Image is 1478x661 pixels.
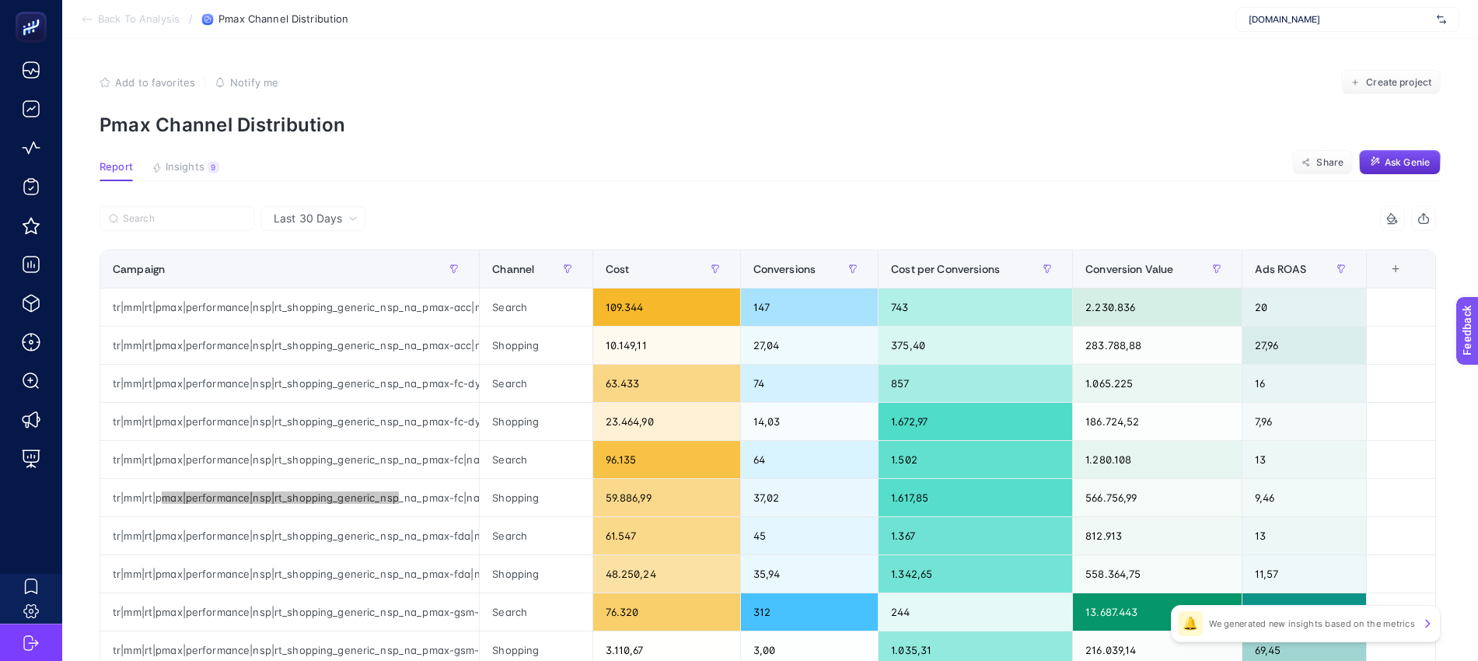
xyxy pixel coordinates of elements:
[480,517,592,554] div: Search
[1085,263,1173,275] span: Conversion Value
[1073,441,1242,478] div: 1.280.108
[879,441,1072,478] div: 1.502
[1242,441,1366,478] div: 13
[593,327,740,364] div: 10.149,11
[1073,555,1242,593] div: 558.364,75
[1341,70,1441,95] button: Create project
[741,441,879,478] div: 64
[593,365,740,402] div: 63.433
[879,289,1072,326] div: 743
[215,76,278,89] button: Notify me
[1242,555,1366,593] div: 11,57
[100,593,479,631] div: tr|mm|rt|pmax|performance|nsp|rt_shopping_generic_nsp_na_pmax-gsm-iphone|na|d2c|AOP|OSB0002K2B
[1073,479,1242,516] div: 566.756,99
[1359,150,1441,175] button: Ask Genie
[741,593,879,631] div: 312
[100,517,479,554] div: tr|mm|rt|pmax|performance|nsp|rt_shopping_generic_nsp_na_pmax-fda|na|d2c|AOP|OSB0002K1Q
[1242,403,1366,440] div: 7,96
[480,479,592,516] div: Shopping
[100,289,479,326] div: tr|mm|rt|pmax|performance|nsp|rt_shopping_generic_nsp_na_pmax-acc|na|d2c|AOP|OSB0002ISO
[879,479,1072,516] div: 1.617,85
[274,211,342,226] span: Last 30 Days
[593,555,740,593] div: 48.250,24
[741,327,879,364] div: 27,04
[741,365,879,402] div: 74
[480,403,592,440] div: Shopping
[100,441,479,478] div: tr|mm|rt|pmax|performance|nsp|rt_shopping_generic_nsp_na_pmax-fc|na|d2c|AOP|OSB0002J35
[593,403,740,440] div: 23.464,90
[891,263,1000,275] span: Cost per Conversions
[1242,517,1366,554] div: 13
[218,13,348,26] span: Pmax Channel Distribution
[1073,403,1242,440] div: 186.724,52
[100,114,1441,136] p: Pmax Channel Distribution
[1316,156,1343,169] span: Share
[879,365,1072,402] div: 857
[1249,13,1431,26] span: [DOMAIN_NAME]
[1073,365,1242,402] div: 1.065.225
[593,441,740,478] div: 96.135
[1073,289,1242,326] div: 2.230.836
[100,161,133,173] span: Report
[1366,76,1431,89] span: Create project
[100,365,479,402] div: tr|mm|rt|pmax|performance|nsp|rt_shopping_generic_nsp_na_pmax-fc-dyson|na|d2c|AOP|OSB0002K13
[741,403,879,440] div: 14,03
[1242,289,1366,326] div: 20
[1437,12,1446,27] img: svg%3e
[113,263,165,275] span: Campaign
[100,327,479,364] div: tr|mm|rt|pmax|performance|nsp|rt_shopping_generic_nsp_na_pmax-acc|na|d2c|AOP|OSB0002ISO
[1242,479,1366,516] div: 9,46
[741,517,879,554] div: 45
[879,517,1072,554] div: 1.367
[480,555,592,593] div: Shopping
[480,365,592,402] div: Search
[9,5,59,17] span: Feedback
[606,263,630,275] span: Cost
[593,517,740,554] div: 61.547
[1242,327,1366,364] div: 27,96
[480,441,592,478] div: Search
[879,403,1072,440] div: 1.672,97
[480,289,592,326] div: Search
[480,327,592,364] div: Shopping
[100,479,479,516] div: tr|mm|rt|pmax|performance|nsp|rt_shopping_generic_nsp_na_pmax-fc|na|d2c|AOP|OSB0002J35
[1073,593,1242,631] div: 13.687.443
[100,403,479,440] div: tr|mm|rt|pmax|performance|nsp|rt_shopping_generic_nsp_na_pmax-fc-dyson|na|d2c|AOP|OSB0002K13
[1381,263,1410,275] div: +
[1178,611,1203,636] div: 🔔
[879,327,1072,364] div: 375,40
[1292,150,1353,175] button: Share
[492,263,534,275] span: Channel
[208,161,219,173] div: 9
[741,555,879,593] div: 35,94
[741,479,879,516] div: 37,02
[100,76,195,89] button: Add to favorites
[123,213,246,225] input: Search
[1242,365,1366,402] div: 16
[1209,617,1415,630] p: We generated new insights based on the metrics
[480,593,592,631] div: Search
[1242,593,1366,631] div: 179
[1379,263,1392,297] div: 7 items selected
[593,593,740,631] div: 76.320
[1073,517,1242,554] div: 812.913
[166,161,204,173] span: Insights
[593,479,740,516] div: 59.886,99
[879,593,1072,631] div: 244
[230,76,278,89] span: Notify me
[98,13,180,26] span: Back To Analysis
[741,289,879,326] div: 147
[753,263,816,275] span: Conversions
[100,555,479,593] div: tr|mm|rt|pmax|performance|nsp|rt_shopping_generic_nsp_na_pmax-fda|na|d2c|AOP|OSB0002K1Q
[593,289,740,326] div: 109.344
[189,12,193,25] span: /
[1255,263,1306,275] span: Ads ROAS
[1385,156,1430,169] span: Ask Genie
[879,555,1072,593] div: 1.342,65
[1073,327,1242,364] div: 283.788,88
[115,76,195,89] span: Add to favorites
